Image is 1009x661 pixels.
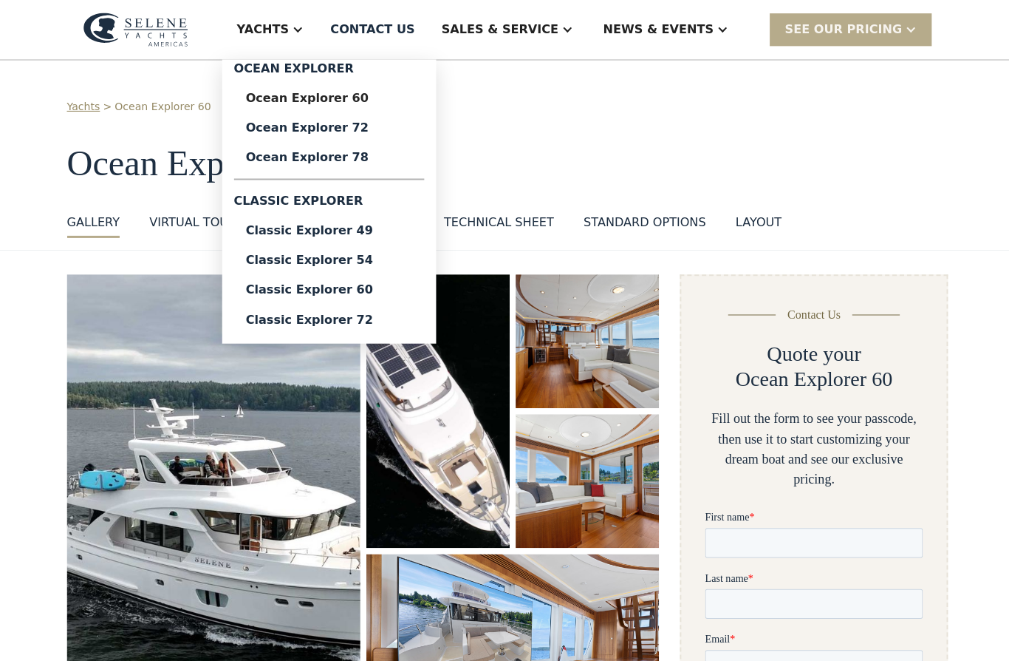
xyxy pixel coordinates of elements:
div: > [103,98,112,114]
span: Reply STOP to unsubscribe at any time. [4,617,204,642]
img: logo [83,13,187,47]
div: Ocean Explorer 72 [244,121,410,133]
a: VIRTUAL TOUR [148,212,235,237]
strong: Yes, I’d like to receive SMS updates. [19,617,179,628]
a: Yachts [66,98,100,114]
div: Classic Explorer [233,185,422,214]
a: Classic Explorer 60 [233,274,422,303]
div: SEE Our Pricing [780,21,897,38]
h2: Ocean Explorer 60 [731,365,887,390]
div: Ocean Explorer [233,59,422,83]
a: Ocean Explorer 72 [233,112,422,142]
a: Classic Explorer 72 [233,303,422,333]
div: Classic Explorer 72 [244,312,410,324]
div: Yachts [236,21,287,38]
a: Technical sheet [441,212,550,237]
nav: Yachts [221,59,434,342]
div: Classic Explorer 54 [244,253,410,265]
div: Classic Explorer 60 [244,282,410,294]
input: Yes, I’d like to receive SMS updates.Reply STOP to unsubscribe at any time. [4,614,16,626]
div: Classic Explorer 49 [244,223,410,235]
a: Classic Explorer 49 [233,214,422,244]
a: Ocean Explorer 78 [233,142,422,172]
a: standard options [580,212,702,237]
h1: Ocean Explorer 60 [66,143,943,183]
a: layout [731,212,777,237]
div: News & EVENTS [600,21,710,38]
div: Technical sheet [441,212,550,230]
div: SEE Our Pricing [765,13,926,45]
span: We respect your time - only the good stuff, never spam. [1,568,200,594]
div: Ocean Explorer 78 [244,151,410,163]
a: Classic Explorer 54 [233,244,422,274]
a: GALLERY [66,212,119,237]
span: Tick the box below to receive occasional updates, exclusive offers, and VIP access via text message. [1,519,213,558]
a: open lightbox [364,273,507,545]
a: open lightbox [513,273,655,406]
a: Ocean Explorer 60 [114,98,210,114]
h2: Quote your [762,339,856,365]
div: Fill out the form to see your passcode, then use it to start customizing your dream boat and see ... [701,407,917,487]
div: Sales & Service [439,21,555,38]
div: GALLERY [66,212,119,230]
a: Ocean Explorer 60 [233,83,422,112]
div: standard options [580,212,702,230]
div: layout [731,212,777,230]
div: Contact Us [783,304,836,322]
div: Ocean Explorer 60 [244,92,410,104]
a: open lightbox [513,412,655,545]
div: Contact US [329,21,413,38]
div: VIRTUAL TOUR [148,212,235,230]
